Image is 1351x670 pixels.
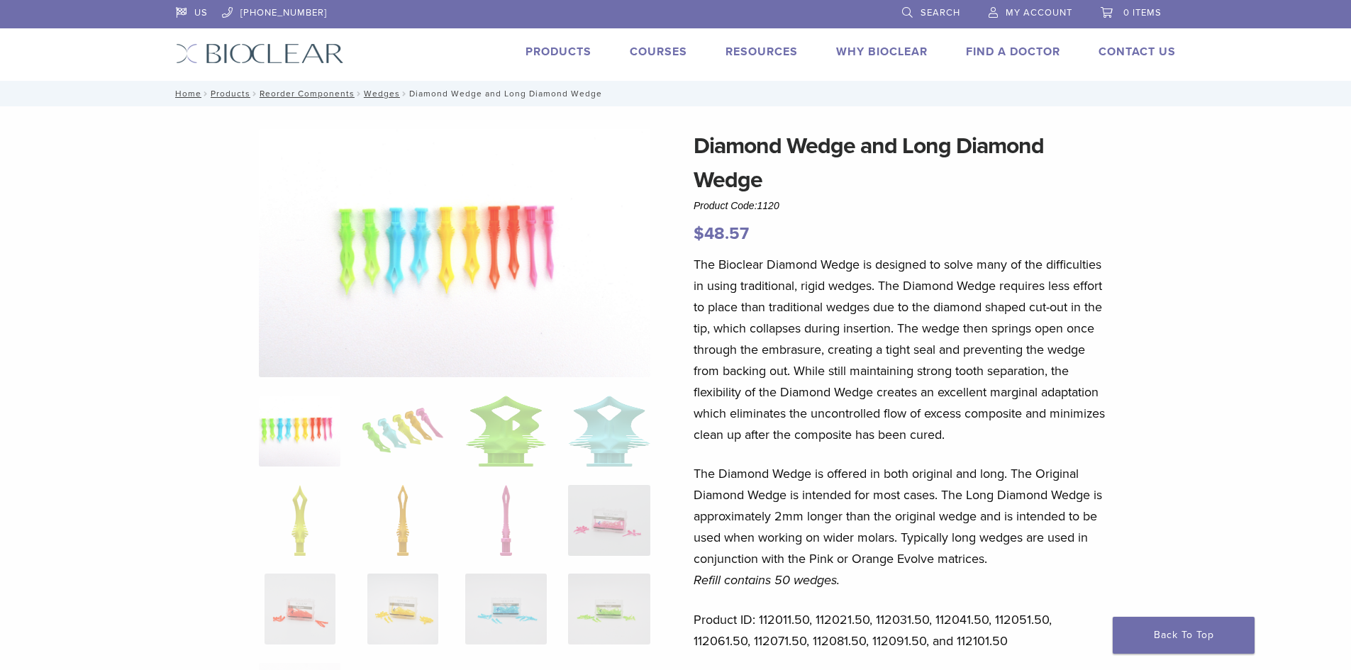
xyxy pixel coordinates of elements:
span: My Account [1006,7,1072,18]
bdi: 48.57 [694,223,749,244]
p: The Bioclear Diamond Wedge is designed to solve many of the difficulties in using traditional, ri... [694,254,1111,445]
span: $ [694,223,704,244]
em: Refill contains 50 wedges. [694,572,840,588]
img: Diamond Wedge and Long Diamond Wedge - Image 3 [465,396,547,467]
img: DSC_0187_v3-1920x1218-1.png [259,129,650,377]
img: Diamond Wedge and Long Diamond Wedge - Image 8 [568,485,650,556]
img: Bioclear [176,43,344,64]
img: Diamond Wedge and Long Diamond Wedge - Image 7 [500,485,512,556]
a: Find A Doctor [966,45,1060,59]
span: 0 items [1123,7,1162,18]
img: Diamond Wedge and Long Diamond Wedge - Image 12 [568,574,650,644]
img: Diamond Wedge and Long Diamond Wedge - Image 4 [568,396,650,467]
h1: Diamond Wedge and Long Diamond Wedge [694,129,1111,197]
a: Back To Top [1113,617,1255,654]
a: Why Bioclear [836,45,928,59]
img: Diamond Wedge and Long Diamond Wedge - Image 6 [396,485,410,556]
span: / [250,90,260,97]
img: Diamond Wedge and Long Diamond Wedge - Image 10 [367,574,438,644]
span: Search [921,7,960,18]
img: Diamond Wedge and Long Diamond Wedge - Image 11 [465,574,547,644]
img: Diamond Wedge and Long Diamond Wedge - Image 9 [265,574,335,644]
a: Courses [630,45,687,59]
span: Product Code: [694,200,779,211]
a: Products [211,89,250,99]
a: Home [171,89,201,99]
span: / [201,90,211,97]
a: Wedges [364,89,400,99]
a: Products [526,45,591,59]
img: Diamond Wedge and Long Diamond Wedge - Image 2 [362,396,443,467]
span: 1120 [757,200,779,211]
a: Resources [725,45,798,59]
span: / [355,90,364,97]
a: Reorder Components [260,89,355,99]
span: / [400,90,409,97]
nav: Diamond Wedge and Long Diamond Wedge [165,81,1186,106]
p: The Diamond Wedge is offered in both original and long. The Original Diamond Wedge is intended fo... [694,463,1111,591]
p: Product ID: 112011.50, 112021.50, 112031.50, 112041.50, 112051.50, 112061.50, 112071.50, 112081.5... [694,609,1111,652]
img: DSC_0187_v3-1920x1218-1-324x324.png [259,396,340,467]
a: Contact Us [1099,45,1176,59]
img: Diamond Wedge and Long Diamond Wedge - Image 5 [291,485,308,556]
